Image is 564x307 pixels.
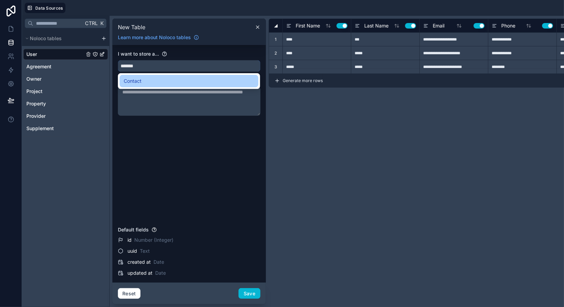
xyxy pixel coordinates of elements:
[154,259,164,265] span: Date
[274,74,323,87] button: Generate more rows
[501,22,515,29] span: Phone
[127,248,137,254] span: uuid
[296,22,320,29] span: First Name
[238,288,260,299] button: Save
[127,237,132,243] span: id
[25,3,65,13] button: Data Sources
[433,22,444,29] span: Email
[155,270,166,276] span: Date
[118,288,140,299] button: Reset
[84,19,98,27] span: Ctrl
[99,21,104,26] span: K
[269,32,282,46] div: 1
[118,23,145,31] span: New Table
[140,248,150,254] span: Text
[35,5,63,11] span: Data Sources
[283,78,323,83] span: Generate more rows
[127,270,152,276] span: updated at
[118,34,191,41] span: Learn more about Noloco tables
[364,22,389,29] span: Last Name
[118,227,149,232] span: Default fields
[127,259,151,265] span: created at
[124,77,142,85] span: Contact
[115,34,202,41] a: Learn more about Noloco tables
[269,46,282,60] div: 2
[134,237,173,243] span: Number (Integer)
[269,60,282,73] div: 3
[118,51,159,57] span: I want to store a...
